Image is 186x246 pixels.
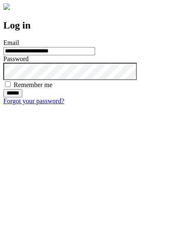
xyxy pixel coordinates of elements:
img: logo-4e3dc11c47720685a147b03b5a06dd966a58ff35d612b21f08c02c0306f2b779.png [3,3,10,10]
label: Password [3,55,29,62]
a: Forgot your password? [3,97,64,104]
h2: Log in [3,20,183,31]
label: Remember me [14,81,52,88]
label: Email [3,39,19,46]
